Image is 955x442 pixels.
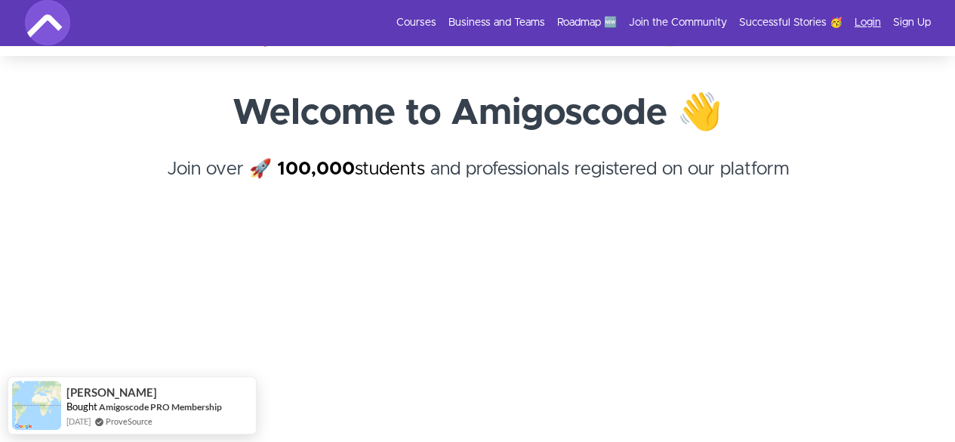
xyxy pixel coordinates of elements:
span: [PERSON_NAME] [66,386,157,399]
a: Sign Up [893,15,931,30]
a: 100,000students [277,160,425,178]
img: provesource social proof notification image [12,381,61,430]
span: [DATE] [66,415,91,428]
strong: 100,000 [277,160,355,178]
a: Amigoscode PRO Membership [99,401,222,413]
a: Successful Stories 🥳 [739,15,843,30]
span: Bought [66,400,97,413]
a: Login [855,15,881,30]
a: Roadmap 🆕 [557,15,617,30]
strong: Welcome to Amigoscode 👋 [233,95,722,131]
a: Courses [396,15,436,30]
a: ProveSource [106,415,152,428]
h4: Join over 🚀 and professionals registered on our platform [25,156,931,210]
a: Join the Community [629,15,727,30]
a: Business and Teams [448,15,545,30]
